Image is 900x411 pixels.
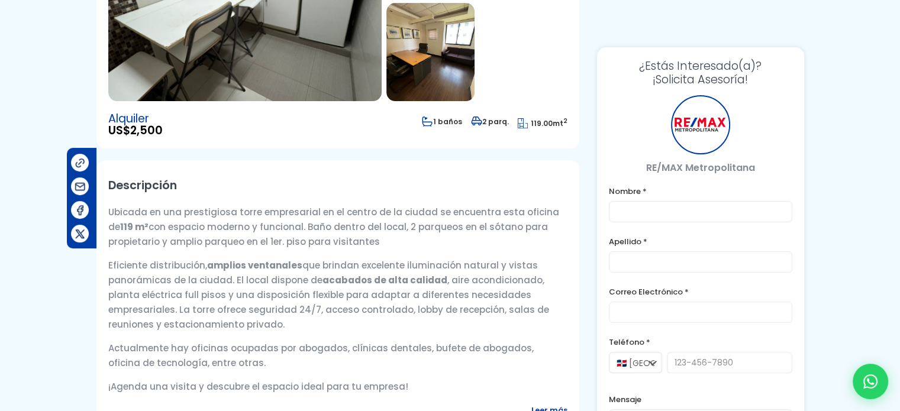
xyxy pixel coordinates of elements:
label: Mensaje [609,392,792,407]
p: Actualmente hay oficinas ocupadas por abogados, clínicas dentales, bufete de abogados, oficina de... [108,341,567,370]
div: RE/MAX Metropolitana [671,95,730,154]
strong: 119 m² [120,221,149,233]
label: Nombre * [609,184,792,199]
span: 2,500 [130,122,163,138]
label: Teléfono * [609,335,792,349]
span: 2 parq. [471,116,509,127]
sup: 2 [563,116,567,125]
p: Eficiente distribución, que brindan excelente iluminación natural y vistas panorámicas de la ciud... [108,258,567,332]
h3: ¡Solicita Asesoría! [609,59,792,86]
label: Apellido * [609,234,792,249]
p: ¡Agenda una visita y descubre el espacio ideal para tu empresa! [108,379,567,394]
img: Compartir [74,228,86,240]
span: mt [518,118,567,128]
img: Compartir [74,204,86,216]
img: Compartir [74,157,86,169]
input: 123-456-7890 [667,352,792,373]
span: ¿Estás Interesado(a)? [609,59,792,73]
span: 1 baños [422,116,462,127]
p: RE/MAX Metropolitana [609,160,792,175]
span: Alquiler [108,113,163,125]
img: Local de Oficina en Evaristo Morales [386,3,475,101]
label: Correo Electrónico * [609,284,792,299]
strong: acabados de alta calidad [322,274,447,286]
img: Compartir [74,180,86,193]
strong: amplios ventanales [207,259,302,271]
span: US$ [108,125,163,137]
span: 119.00 [531,118,553,128]
h2: Descripción [108,172,567,199]
p: Ubicada en una prestigiosa torre empresarial en el centro de la ciudad se encuentra esta oficina ... [108,205,567,249]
